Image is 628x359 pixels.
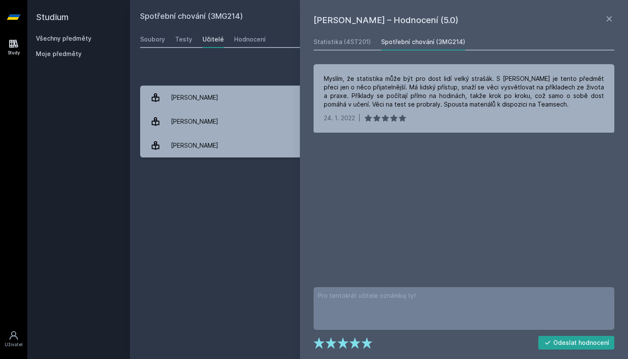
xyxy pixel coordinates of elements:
[36,35,91,42] a: Všechny předměty
[140,86,618,110] a: [PERSON_NAME] 1 hodnocení 5.0
[140,110,618,134] a: [PERSON_NAME] 20 hodnocení 4.5
[171,137,218,154] div: [PERSON_NAME]
[140,10,522,24] h2: Spotřební chování (3MG214)
[175,35,192,44] div: Testy
[36,50,82,58] span: Moje předměty
[171,113,218,130] div: [PERSON_NAME]
[324,74,604,109] div: Myslím, že statistika může být pro dost lidí velký strašák. S [PERSON_NAME] je tento předmět přec...
[140,35,165,44] div: Soubory
[171,89,218,106] div: [PERSON_NAME]
[202,35,224,44] div: Učitelé
[5,341,23,348] div: Uživatel
[324,114,355,122] div: 24. 1. 2022
[140,31,165,48] a: Soubory
[2,326,26,352] a: Uživatel
[234,31,266,48] a: Hodnocení
[8,50,20,56] div: Study
[358,114,361,122] div: |
[140,134,618,157] a: [PERSON_NAME] 1 hodnocení 5.0
[2,34,26,60] a: Study
[175,31,192,48] a: Testy
[202,31,224,48] a: Učitelé
[234,35,266,44] div: Hodnocení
